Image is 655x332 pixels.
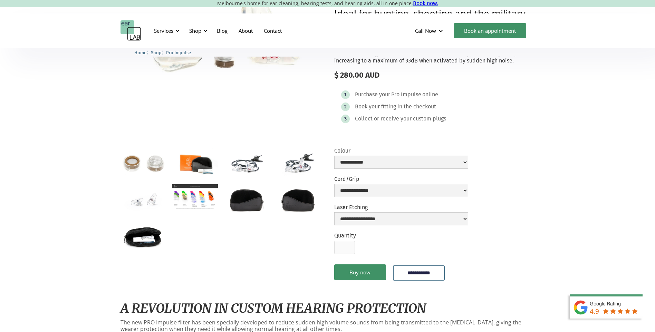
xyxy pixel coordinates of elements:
div: Shop [185,20,210,41]
a: open lightbox [121,148,166,178]
a: Home [134,49,146,56]
a: open lightbox [275,184,321,215]
a: open lightbox [172,184,218,210]
div: Pro Impulse [391,91,421,98]
div: 3 [344,116,347,121]
div: Collect or receive your custom plugs [355,115,446,122]
a: Contact [258,21,287,41]
a: Book an appointment [454,23,526,38]
a: open lightbox [121,184,166,215]
div: Book your fitting in the checkout [355,103,436,110]
span: Home [134,50,146,55]
em: A REVOLUTION IN CUSTOM HEARING PROTECTION [121,301,426,316]
div: 1 [344,92,346,97]
label: Cord/Grip [334,176,468,182]
span: Pro Impulse [166,50,191,55]
div: Purchase your [355,91,390,98]
div: online [422,91,438,98]
a: Shop [151,49,162,56]
a: Buy now [334,264,386,280]
li: 〉 [151,49,166,56]
a: home [121,20,141,41]
label: Quantity [334,232,356,239]
a: Blog [211,21,233,41]
a: open lightbox [223,184,269,215]
div: Shop [189,27,201,34]
a: Pro Impulse [166,49,191,56]
span: Shop [151,50,162,55]
label: Laser Etching [334,204,468,211]
a: open lightbox [275,148,321,178]
a: About [233,21,258,41]
div: Services [150,20,182,41]
h2: Ideal for hunting, shooting and the military industry [334,8,535,28]
a: open lightbox [223,148,269,178]
div: Services [154,27,173,34]
a: open lightbox [121,220,166,251]
div: Call Now [415,27,436,34]
a: open lightbox [172,148,218,179]
div: Call Now [410,20,450,41]
li: 〉 [134,49,151,56]
div: $ 280.00 AUD [334,71,535,80]
div: 2 [344,104,347,109]
label: Colour [334,147,468,154]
